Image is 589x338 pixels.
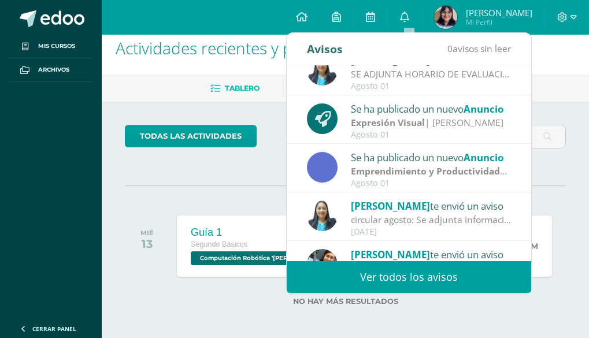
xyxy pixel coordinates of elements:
[351,68,512,81] div: SE ADJUNTA HORARIO DE EVALUACIONES: Saludos cordiales, se adjunta horario de evaluaciones para la...
[125,125,257,147] a: todas las Actividades
[351,150,512,165] div: Se ha publicado un nuevo
[210,79,260,98] a: Tablero
[466,7,532,18] span: [PERSON_NAME]
[191,251,306,265] span: Computación Robótica 'Newton'
[116,37,350,59] span: Actividades recientes y próximas
[351,116,512,129] div: | [PERSON_NAME]
[9,58,92,82] a: Archivos
[38,42,75,51] span: Mis cursos
[464,151,503,164] span: Anuncio
[351,179,512,188] div: Agosto 01
[32,325,76,333] span: Cerrar panel
[140,237,154,251] div: 13
[287,261,531,293] a: Ver todos los avisos
[466,17,532,27] span: Mi Perfil
[351,247,512,262] div: te envió un aviso
[140,229,154,237] div: MIÉ
[9,35,92,58] a: Mis cursos
[38,65,69,75] span: Archivos
[447,42,453,55] span: 0
[351,165,512,178] div: | [PERSON_NAME]
[351,116,425,129] strong: Expresión Visual
[351,81,512,91] div: Agosto 01
[464,102,503,116] span: Anuncio
[351,227,512,237] div: [DATE]
[351,130,512,140] div: Agosto 01
[351,101,512,116] div: Se ha publicado un nuevo
[307,249,338,280] img: afbb90b42ddb8510e0c4b806fbdf27cc.png
[351,198,512,213] div: te envió un aviso
[225,84,260,92] span: Tablero
[307,200,338,231] img: 49168807a2b8cca0ef2119beca2bd5ad.png
[351,165,507,177] strong: Emprendimiento y Productividad
[125,297,566,306] label: No hay más resultados
[447,42,511,55] span: avisos sin leer
[351,199,430,213] span: [PERSON_NAME]
[307,33,343,65] div: Avisos
[351,213,512,226] div: circular agosto: Se adjunta información importante
[191,240,247,248] span: Segundo Básicos
[351,248,430,261] span: [PERSON_NAME]
[434,6,457,29] img: d6389c80849efdeca39ee3d849118100.png
[191,226,309,239] div: Guía 1
[307,55,338,86] img: 49168807a2b8cca0ef2119beca2bd5ad.png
